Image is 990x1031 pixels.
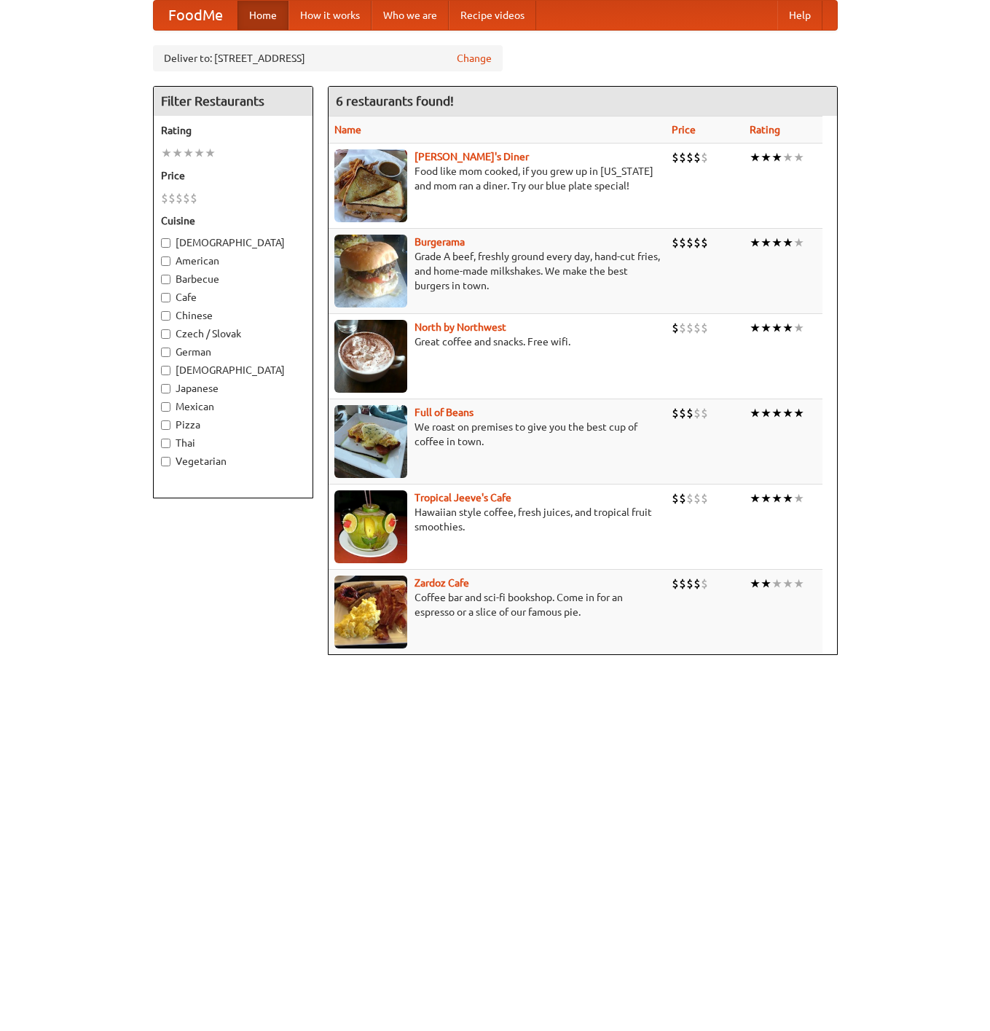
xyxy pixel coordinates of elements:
[237,1,288,30] a: Home
[334,249,660,293] p: Grade A beef, freshly ground every day, hand-cut fries, and home-made milkshakes. We make the bes...
[336,94,454,108] ng-pluralize: 6 restaurants found!
[701,149,708,165] li: $
[679,490,686,506] li: $
[161,345,305,359] label: German
[334,124,361,136] a: Name
[161,348,170,357] input: German
[190,190,197,206] li: $
[694,405,701,421] li: $
[679,576,686,592] li: $
[771,149,782,165] li: ★
[686,490,694,506] li: $
[161,290,305,305] label: Cafe
[686,149,694,165] li: $
[777,1,822,30] a: Help
[334,405,407,478] img: beans.jpg
[372,1,449,30] a: Who we are
[793,490,804,506] li: ★
[172,145,183,161] li: ★
[183,145,194,161] li: ★
[793,235,804,251] li: ★
[793,320,804,336] li: ★
[334,590,660,619] p: Coffee bar and sci-fi bookshop. Come in for an espresso or a slice of our famous pie.
[761,320,771,336] li: ★
[750,405,761,421] li: ★
[701,235,708,251] li: $
[161,329,170,339] input: Czech / Slovak
[672,235,679,251] li: $
[750,124,780,136] a: Rating
[750,320,761,336] li: ★
[694,235,701,251] li: $
[415,321,506,333] a: North by Northwest
[205,145,216,161] li: ★
[161,275,170,284] input: Barbecue
[750,235,761,251] li: ★
[793,149,804,165] li: ★
[334,505,660,534] p: Hawaiian style coffee, fresh juices, and tropical fruit smoothies.
[161,420,170,430] input: Pizza
[168,190,176,206] li: $
[771,320,782,336] li: ★
[750,576,761,592] li: ★
[334,576,407,648] img: zardoz.jpg
[161,168,305,183] h5: Price
[761,149,771,165] li: ★
[771,405,782,421] li: ★
[161,213,305,228] h5: Cuisine
[782,320,793,336] li: ★
[334,490,407,563] img: jeeves.jpg
[750,149,761,165] li: ★
[782,149,793,165] li: ★
[672,405,679,421] li: $
[415,577,469,589] a: Zardoz Cafe
[694,576,701,592] li: $
[761,405,771,421] li: ★
[161,235,305,250] label: [DEMOGRAPHIC_DATA]
[161,366,170,375] input: [DEMOGRAPHIC_DATA]
[750,490,761,506] li: ★
[194,145,205,161] li: ★
[694,490,701,506] li: $
[161,272,305,286] label: Barbecue
[782,405,793,421] li: ★
[334,420,660,449] p: We roast on premises to give you the best cup of coffee in town.
[415,236,465,248] a: Burgerama
[161,145,172,161] li: ★
[457,51,492,66] a: Change
[161,439,170,448] input: Thai
[793,405,804,421] li: ★
[161,326,305,341] label: Czech / Slovak
[161,363,305,377] label: [DEMOGRAPHIC_DATA]
[415,151,529,162] b: [PERSON_NAME]'s Diner
[771,490,782,506] li: ★
[771,576,782,592] li: ★
[161,293,170,302] input: Cafe
[686,235,694,251] li: $
[334,164,660,193] p: Food like mom cooked, if you grew up in [US_STATE] and mom ran a diner. Try our blue plate special!
[701,320,708,336] li: $
[334,320,407,393] img: north.jpg
[679,235,686,251] li: $
[161,402,170,412] input: Mexican
[701,576,708,592] li: $
[672,149,679,165] li: $
[415,492,511,503] a: Tropical Jeeve's Cafe
[449,1,536,30] a: Recipe videos
[161,384,170,393] input: Japanese
[679,149,686,165] li: $
[334,149,407,222] img: sallys.jpg
[161,254,305,268] label: American
[686,405,694,421] li: $
[161,256,170,266] input: American
[176,190,183,206] li: $
[161,399,305,414] label: Mexican
[782,490,793,506] li: ★
[334,235,407,307] img: burgerama.jpg
[161,381,305,396] label: Japanese
[153,45,503,71] div: Deliver to: [STREET_ADDRESS]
